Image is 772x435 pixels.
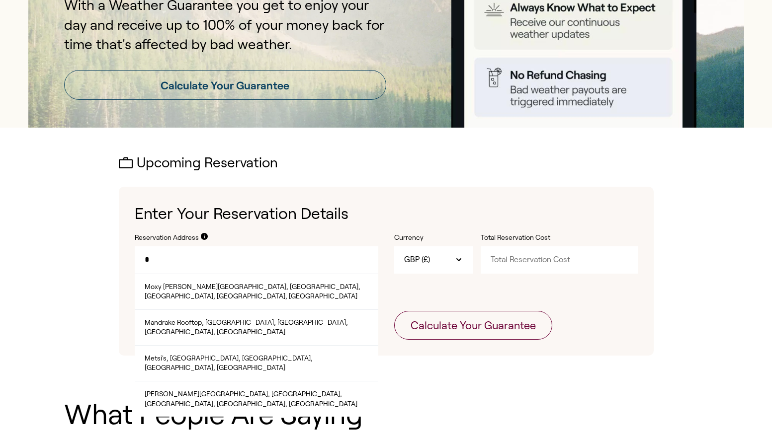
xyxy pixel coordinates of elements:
h1: Enter Your Reservation Details [135,203,638,225]
h1: What People Are Saying [64,399,708,430]
input: Total Reservation Cost [481,246,638,273]
h2: Upcoming Reservation [119,155,654,171]
button: Calculate Your Guarantee [394,311,552,340]
label: Total Reservation Cost [481,233,580,243]
span: Metsi's, [GEOGRAPHIC_DATA], [GEOGRAPHIC_DATA], [GEOGRAPHIC_DATA], [GEOGRAPHIC_DATA] [145,354,378,375]
span: Moxy [PERSON_NAME][GEOGRAPHIC_DATA], [GEOGRAPHIC_DATA], [GEOGRAPHIC_DATA], [GEOGRAPHIC_DATA], [GE... [145,282,378,304]
span: GBP (£) [404,254,430,265]
label: Reservation Address [135,233,199,243]
span: [PERSON_NAME][GEOGRAPHIC_DATA], [GEOGRAPHIC_DATA], [GEOGRAPHIC_DATA], [GEOGRAPHIC_DATA], [GEOGRAP... [145,389,378,411]
label: Currency [394,233,473,243]
a: Calculate Your Guarantee [64,70,386,100]
span: Mandrake Rooftop, [GEOGRAPHIC_DATA], [GEOGRAPHIC_DATA], [GEOGRAPHIC_DATA], [GEOGRAPHIC_DATA] [145,318,378,340]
